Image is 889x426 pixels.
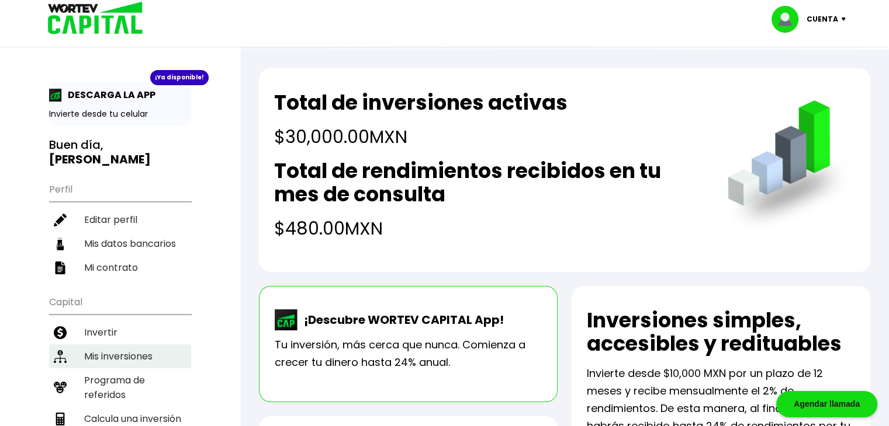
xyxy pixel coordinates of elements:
div: ¡Ya disponible! [150,70,209,85]
img: icon-down [838,18,854,21]
img: app-icon [49,89,62,102]
p: ¡Descubre WORTEV CAPITAL App! [298,311,504,329]
p: DESCARGA LA APP [62,88,155,102]
h2: Inversiones simples, accesibles y redituables [587,309,855,355]
img: datos-icon.10cf9172.svg [54,238,67,250]
a: Programa de referidos [49,368,191,407]
p: Invierte desde tu celular [49,108,191,120]
h3: Buen día, [49,138,191,167]
a: Invertir [49,320,191,344]
img: calculadora-icon.17d418c4.svg [54,413,67,425]
h4: $30,000.00 MXN [274,124,568,150]
img: wortev-capital-app-icon [275,309,298,330]
img: grafica.516fef24.png [722,100,855,233]
p: Tu inversión, más cerca que nunca. Comienza a crecer tu dinero hasta 24% anual. [275,336,542,371]
b: [PERSON_NAME] [49,151,151,167]
a: Mis inversiones [49,344,191,368]
h2: Total de rendimientos recibidos en tu mes de consulta [274,159,704,206]
img: inversiones-icon.6695dc30.svg [54,350,67,363]
ul: Perfil [49,176,191,280]
img: invertir-icon.b3b967d7.svg [54,326,67,339]
img: recomiendanos-icon.9b8e9327.svg [54,381,67,394]
div: Agendar llamada [776,391,877,417]
h2: Total de inversiones activas [274,91,568,114]
a: Mi contrato [49,256,191,280]
img: editar-icon.952d3147.svg [54,214,67,226]
img: contrato-icon.f2db500c.svg [54,261,67,274]
h4: $480.00 MXN [274,215,704,242]
a: Mis datos bancarios [49,232,191,256]
a: Editar perfil [49,208,191,232]
p: Cuenta [807,11,838,28]
img: profile-image [772,6,807,33]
